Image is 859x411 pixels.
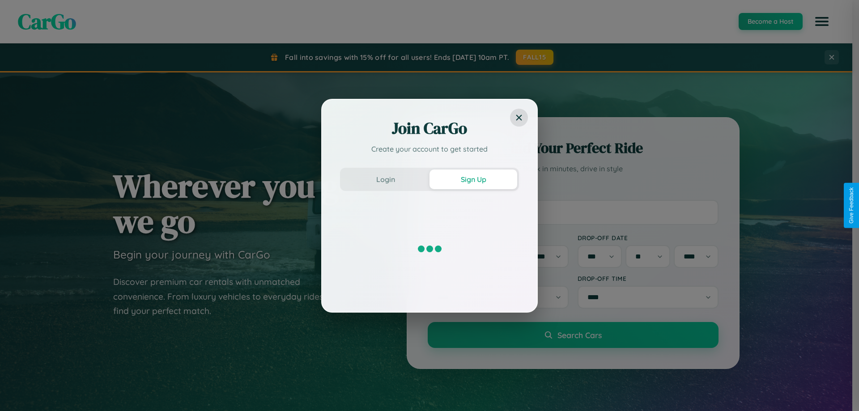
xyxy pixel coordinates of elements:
iframe: Intercom live chat [9,381,30,402]
p: Create your account to get started [340,144,519,154]
div: Give Feedback [848,187,855,224]
button: Sign Up [429,169,517,189]
h2: Join CarGo [340,118,519,139]
button: Login [342,169,429,189]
